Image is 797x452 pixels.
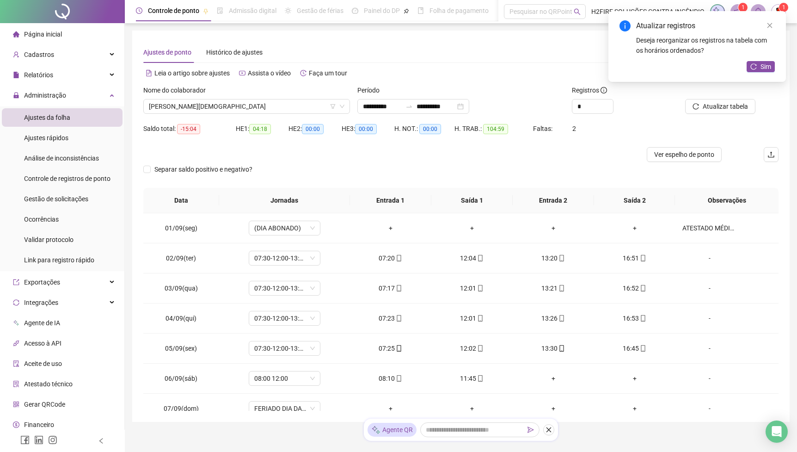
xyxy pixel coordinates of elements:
[24,195,88,203] span: Gestão de solicitações
[352,7,358,14] span: dashboard
[601,87,607,93] span: info-circle
[357,283,424,293] div: 07:17
[13,360,19,367] span: audit
[13,279,19,285] span: export
[533,125,554,132] span: Faltas:
[165,345,197,352] span: 05/09(sex)
[520,373,587,384] div: +
[13,381,19,387] span: solution
[254,402,315,415] span: FERIADO DIA DA INDEPENDÊNCIA
[439,403,505,414] div: +
[154,69,230,77] span: Leia o artigo sobre ajustes
[601,343,668,353] div: 16:45
[143,188,219,213] th: Data
[98,438,104,444] span: left
[772,5,785,19] img: 69477
[782,4,785,11] span: 1
[738,3,748,12] sup: 1
[765,20,775,31] a: Close
[13,299,19,306] span: sync
[13,31,19,37] span: home
[24,340,61,347] span: Acesso à API
[439,313,505,323] div: 12:01
[254,221,315,235] span: (DIA ABONADO)
[143,49,191,56] span: Ajustes de ponto
[24,236,74,243] span: Validar protocolo
[405,103,413,110] span: to
[395,255,402,261] span: mobile
[454,124,533,134] div: H. TRAB.:
[639,285,646,291] span: mobile
[572,85,607,95] span: Registros
[300,70,307,76] span: history
[24,401,65,408] span: Gerar QRCode
[405,103,413,110] span: swap-right
[476,315,484,322] span: mobile
[24,421,54,428] span: Financeiro
[520,283,587,293] div: 13:21
[558,285,565,291] span: mobile
[767,151,775,158] span: upload
[760,62,771,72] span: Sim
[339,104,345,109] span: down
[439,373,505,384] div: 11:45
[574,8,581,15] span: search
[546,427,552,433] span: close
[766,421,788,443] div: Open Intercom Messenger
[647,147,722,162] button: Ver espelho de ponto
[357,85,386,95] label: Período
[395,345,402,352] span: mobile
[520,403,587,414] div: +
[476,285,484,291] span: mobile
[395,315,402,322] span: mobile
[572,125,576,132] span: 2
[520,343,587,353] div: 13:30
[357,223,424,233] div: +
[146,70,152,76] span: file-text
[682,403,737,414] div: -
[417,7,424,14] span: book
[248,69,291,77] span: Assista o vídeo
[520,313,587,323] div: 13:26
[151,164,256,174] span: Separar saldo positivo e negativo?
[13,92,19,99] span: lock
[164,405,199,412] span: 07/09(dom)
[682,253,737,263] div: -
[639,255,646,261] span: mobile
[166,254,196,262] span: 02/09(ter)
[682,313,737,323] div: -
[639,315,646,322] span: mobile
[513,188,594,213] th: Entrada 2
[20,435,30,445] span: facebook
[254,251,315,265] span: 07:30-12:00-13:30-17:00
[429,7,489,14] span: Folha de pagamento
[742,4,745,11] span: 1
[357,253,424,263] div: 07:20
[239,70,245,76] span: youtube
[330,104,336,109] span: filter
[439,283,505,293] div: 12:01
[254,341,315,355] span: 07:30-12:00-13:30-17:00
[24,216,59,223] span: Ocorrências
[24,380,73,388] span: Atestado técnico
[483,124,508,134] span: 104:59
[357,403,424,414] div: +
[24,114,70,121] span: Ajustes da folha
[439,253,505,263] div: 12:04
[619,20,631,31] span: info-circle
[395,285,402,291] span: mobile
[779,3,788,12] sup: Atualize o seu contato no menu Meus Dados
[24,256,94,264] span: Link para registro rápido
[558,345,565,352] span: mobile
[249,124,271,134] span: 04:18
[394,124,454,134] div: H. NOT.:
[24,92,66,99] span: Administração
[24,175,110,182] span: Controle de registros de ponto
[177,124,200,134] span: -15:04
[24,279,60,286] span: Exportações
[13,340,19,347] span: api
[754,7,762,16] span: bell
[219,188,350,213] th: Jornadas
[236,124,288,134] div: HE 1:
[254,311,315,325] span: 07:30-12:00-13:30-17:00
